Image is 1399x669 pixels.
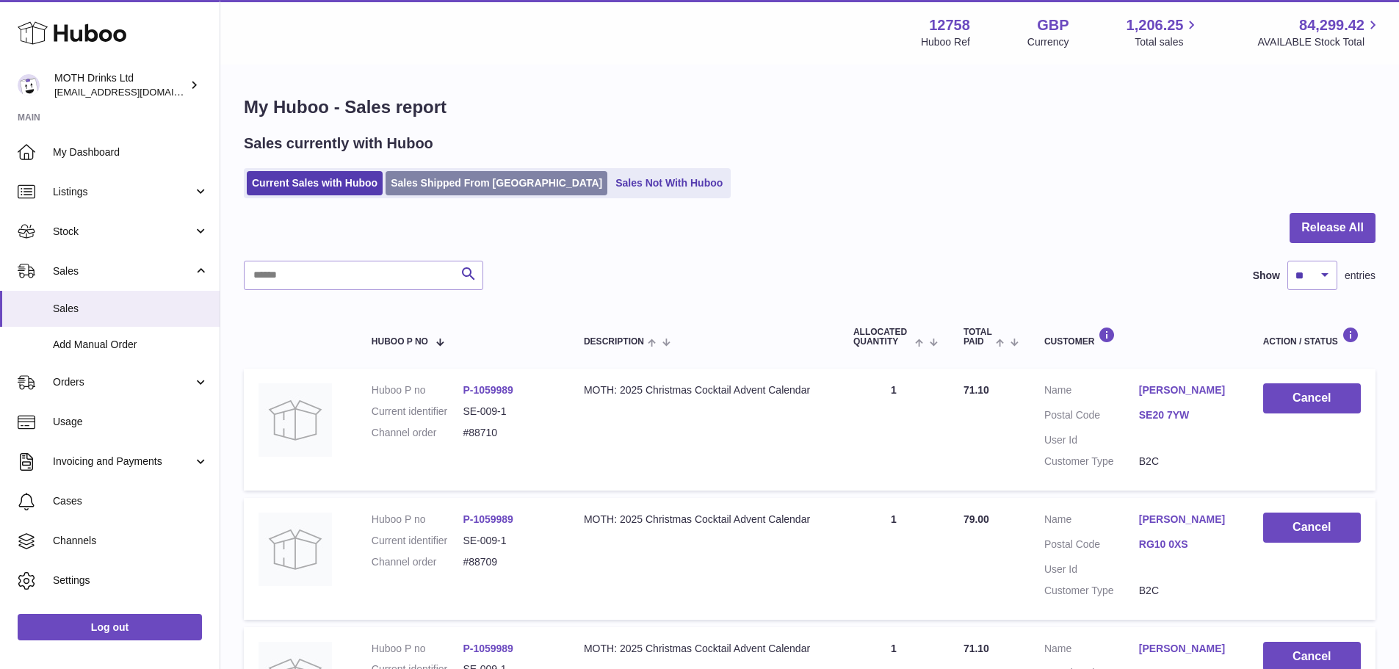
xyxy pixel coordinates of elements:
[463,643,513,654] a: P-1059989
[1044,433,1139,447] dt: User Id
[1044,455,1139,469] dt: Customer Type
[53,264,193,278] span: Sales
[1139,584,1234,598] dd: B2C
[259,383,332,457] img: no-photo.jpg
[1263,513,1361,543] button: Cancel
[584,642,824,656] div: MOTH: 2025 Christmas Cocktail Advent Calendar
[244,134,433,153] h2: Sales currently with Huboo
[463,513,513,525] a: P-1059989
[1037,15,1069,35] strong: GBP
[53,574,209,587] span: Settings
[1044,538,1139,555] dt: Postal Code
[853,328,911,347] span: ALLOCATED Quantity
[1127,15,1201,49] a: 1,206.25 Total sales
[1127,15,1184,35] span: 1,206.25
[964,384,989,396] span: 71.10
[1263,327,1361,347] div: Action / Status
[53,225,193,239] span: Stock
[247,171,383,195] a: Current Sales with Huboo
[372,513,463,527] dt: Huboo P no
[53,375,193,389] span: Orders
[54,71,187,99] div: MOTH Drinks Ltd
[921,35,970,49] div: Huboo Ref
[1044,383,1139,401] dt: Name
[372,426,463,440] dt: Channel order
[1135,35,1200,49] span: Total sales
[839,498,949,620] td: 1
[1139,538,1234,552] a: RG10 0XS
[1257,15,1381,49] a: 84,299.42 AVAILABLE Stock Total
[463,426,554,440] dd: #88710
[1139,383,1234,397] a: [PERSON_NAME]
[1139,642,1234,656] a: [PERSON_NAME]
[1139,513,1234,527] a: [PERSON_NAME]
[839,369,949,491] td: 1
[53,494,209,508] span: Cases
[964,513,989,525] span: 79.00
[259,513,332,586] img: no-photo.jpg
[463,555,554,569] dd: #88709
[584,513,824,527] div: MOTH: 2025 Christmas Cocktail Advent Calendar
[964,643,989,654] span: 71.10
[584,337,644,347] span: Description
[610,171,728,195] a: Sales Not With Huboo
[964,328,992,347] span: Total paid
[372,383,463,397] dt: Huboo P no
[584,383,824,397] div: MOTH: 2025 Christmas Cocktail Advent Calendar
[53,302,209,316] span: Sales
[372,642,463,656] dt: Huboo P no
[463,384,513,396] a: P-1059989
[1139,455,1234,469] dd: B2C
[1263,383,1361,413] button: Cancel
[53,145,209,159] span: My Dashboard
[463,405,554,419] dd: SE-009-1
[53,455,193,469] span: Invoicing and Payments
[1027,35,1069,49] div: Currency
[1044,408,1139,426] dt: Postal Code
[53,415,209,429] span: Usage
[386,171,607,195] a: Sales Shipped From [GEOGRAPHIC_DATA]
[53,534,209,548] span: Channels
[18,74,40,96] img: internalAdmin-12758@internal.huboo.com
[1044,563,1139,576] dt: User Id
[372,337,428,347] span: Huboo P no
[929,15,970,35] strong: 12758
[1290,213,1375,243] button: Release All
[1044,513,1139,530] dt: Name
[53,185,193,199] span: Listings
[1044,642,1139,659] dt: Name
[1139,408,1234,422] a: SE20 7YW
[53,338,209,352] span: Add Manual Order
[1253,269,1280,283] label: Show
[54,86,216,98] span: [EMAIL_ADDRESS][DOMAIN_NAME]
[1044,327,1234,347] div: Customer
[1044,584,1139,598] dt: Customer Type
[372,405,463,419] dt: Current identifier
[1257,35,1381,49] span: AVAILABLE Stock Total
[463,534,554,548] dd: SE-009-1
[1345,269,1375,283] span: entries
[18,614,202,640] a: Log out
[372,534,463,548] dt: Current identifier
[244,95,1375,119] h1: My Huboo - Sales report
[1299,15,1364,35] span: 84,299.42
[372,555,463,569] dt: Channel order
